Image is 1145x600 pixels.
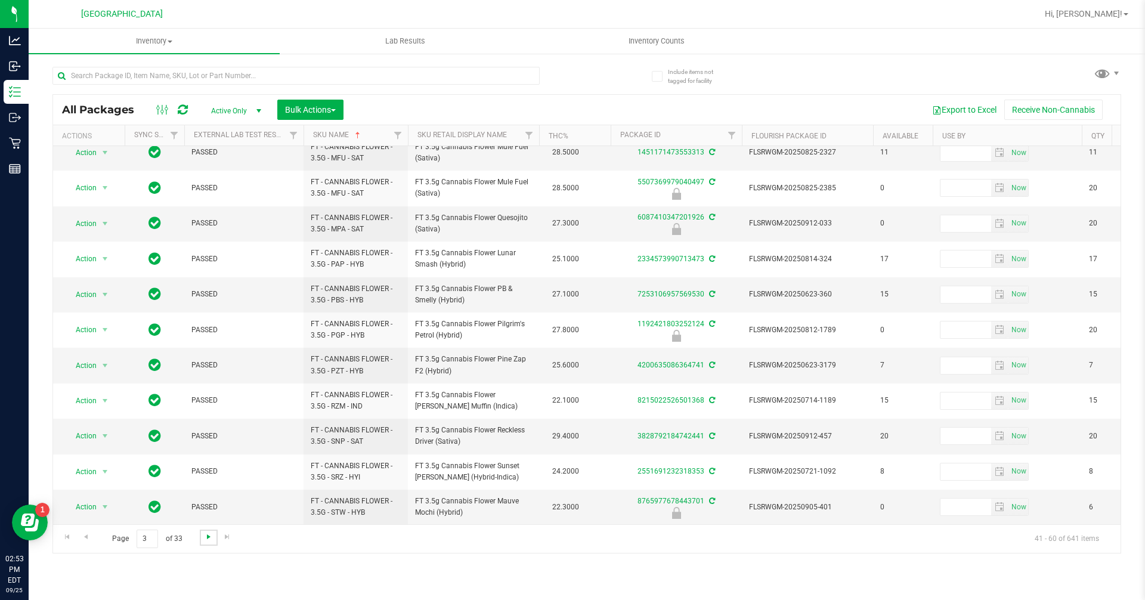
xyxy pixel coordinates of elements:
iframe: Resource center unread badge [35,503,49,517]
span: In Sync [148,463,161,480]
span: 15 [1089,289,1134,300]
span: Sync from Compliance System [707,255,715,263]
span: select [98,321,113,338]
span: PASSED [191,147,296,158]
span: 0 [880,218,926,229]
span: select [1008,144,1028,161]
span: Sync from Compliance System [707,178,715,186]
span: 27.8000 [546,321,585,339]
span: 28.5000 [546,180,585,197]
a: Package ID [620,131,661,139]
span: FT 3.5g Cannabis Flower Mule Fuel (Sativa) [415,141,532,164]
span: FT 3.5g Cannabis Flower Quesojito (Sativa) [415,212,532,235]
a: Inventory [29,29,280,54]
a: Go to the previous page [77,530,94,546]
span: 20 [1089,324,1134,336]
span: select [1008,180,1028,196]
span: FLSRWGM-20250912-033 [749,218,866,229]
p: 02:53 PM EDT [5,553,23,586]
span: 0 [880,324,926,336]
span: Sync from Compliance System [707,320,715,328]
span: 7 [880,360,926,371]
inline-svg: Inventory [9,86,21,98]
span: FLSRWGM-20250825-2385 [749,183,866,194]
span: Lab Results [369,36,441,47]
span: Action [65,428,97,444]
span: Inventory [29,36,280,47]
span: PASSED [191,395,296,406]
span: 8 [880,466,926,477]
span: Sync from Compliance System [707,497,715,505]
span: Set Current date [1008,357,1029,374]
span: In Sync [148,286,161,302]
span: Sync from Compliance System [707,148,715,156]
inline-svg: Retail [9,137,21,149]
a: 1192421803252124 [638,320,704,328]
a: Qty [1091,132,1104,140]
span: FT 3.5g Cannabis Flower [PERSON_NAME] Muffin (Indica) [415,389,532,412]
div: Launch Hold [609,330,744,342]
span: select [991,144,1008,161]
span: Action [65,392,97,409]
span: select [1008,357,1028,374]
span: Set Current date [1008,499,1029,516]
span: FT - CANNABIS FLOWER - 3.5G - STW - HYB [311,496,401,518]
span: Action [65,321,97,338]
span: PASSED [191,289,296,300]
button: Export to Excel [924,100,1004,120]
span: select [98,499,113,515]
span: FT - CANNABIS FLOWER - 3.5G - SNP - SAT [311,425,401,447]
span: FT 3.5g Cannabis Flower Lunar Smash (Hybrid) [415,248,532,270]
input: 3 [137,530,158,548]
span: FLSRWGM-20250714-1189 [749,395,866,406]
span: select [98,392,113,409]
span: 28.5000 [546,144,585,161]
span: 29.4000 [546,428,585,445]
span: select [991,321,1008,338]
div: Launch Hold [609,223,744,235]
span: FT - CANNABIS FLOWER - 3.5G - MFU - SAT [311,177,401,199]
a: 2551691232318353 [638,467,704,475]
span: 0 [880,502,926,513]
span: FLSRWGM-20250912-457 [749,431,866,442]
div: Newly Received [609,188,744,200]
span: PASSED [191,360,296,371]
span: [GEOGRAPHIC_DATA] [81,9,163,19]
inline-svg: Analytics [9,35,21,47]
span: Set Current date [1008,180,1029,197]
div: Newly Received [609,507,744,519]
a: Available [883,132,918,140]
span: FT - CANNABIS FLOWER - 3.5G - MFU - SAT [311,141,401,164]
span: Set Current date [1008,250,1029,268]
span: 22.3000 [546,499,585,516]
a: Inventory Counts [531,29,782,54]
span: Action [65,215,97,232]
span: 25.1000 [546,250,585,268]
span: select [1008,499,1028,515]
span: In Sync [148,180,161,196]
span: FT 3.5g Cannabis Flower Pilgrim's Petrol (Hybrid) [415,318,532,341]
a: 7253106957569530 [638,290,704,298]
a: Use By [942,132,965,140]
span: Sync from Compliance System [707,396,715,404]
span: 20 [1089,218,1134,229]
span: Action [65,180,97,196]
span: 17 [1089,253,1134,265]
a: SKU Name [313,131,363,139]
span: Action [65,250,97,267]
span: 24.2000 [546,463,585,480]
span: PASSED [191,218,296,229]
span: select [991,428,1008,444]
span: In Sync [148,144,161,160]
span: Action [65,499,97,515]
span: FT - CANNABIS FLOWER - 3.5G - RZM - IND [311,389,401,412]
span: select [991,392,1008,409]
span: FLSRWGM-20250721-1092 [749,466,866,477]
a: Go to the last page [219,530,236,546]
span: 20 [1089,431,1134,442]
span: FLSRWGM-20250812-1789 [749,324,866,336]
span: FT - CANNABIS FLOWER - 3.5G - MPA - SAT [311,212,401,235]
span: 15 [1089,395,1134,406]
button: Bulk Actions [277,100,343,120]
